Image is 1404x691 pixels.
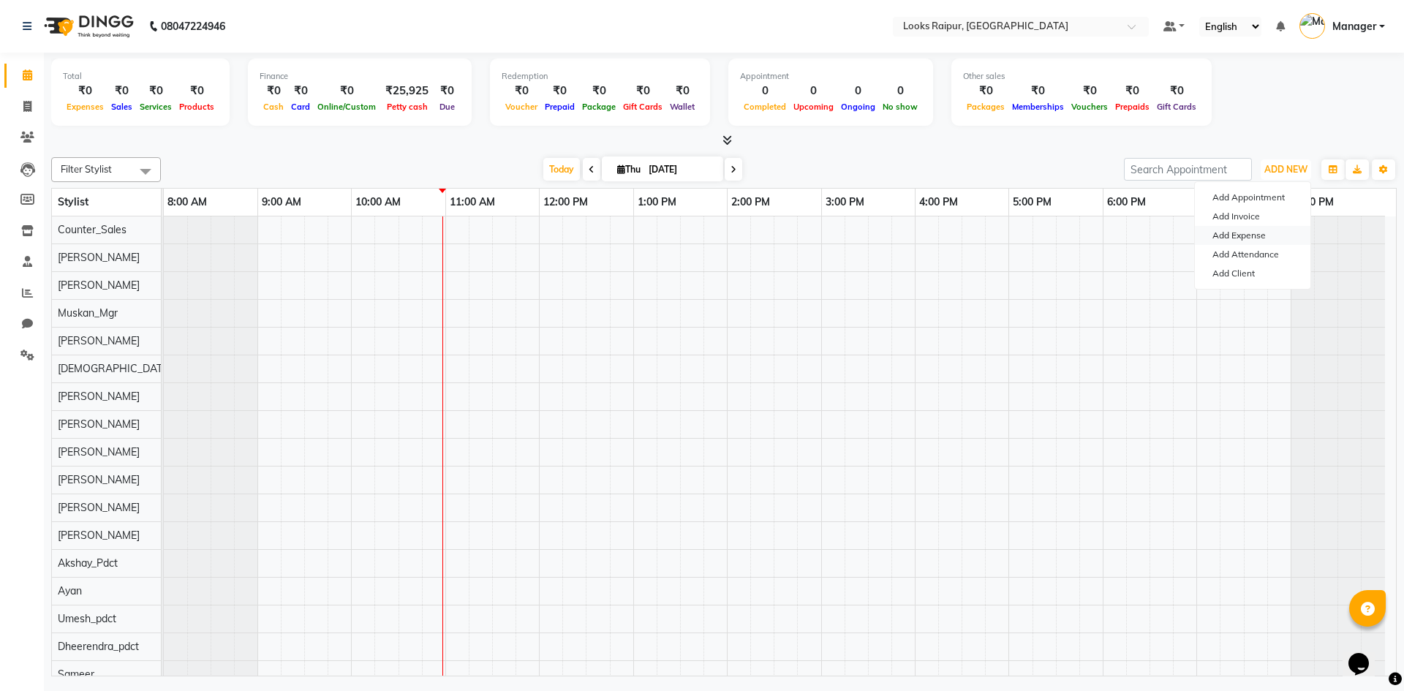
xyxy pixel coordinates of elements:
span: Services [136,102,175,112]
a: 5:00 PM [1009,192,1055,213]
span: Expenses [63,102,107,112]
button: ADD NEW [1261,159,1311,180]
a: 4:00 PM [916,192,962,213]
a: 10:00 AM [352,192,404,213]
img: Manager [1299,13,1325,39]
input: 2025-09-04 [644,159,717,181]
a: Add Attendance [1195,245,1310,264]
div: ₹0 [1068,83,1111,99]
span: [PERSON_NAME] [58,473,140,486]
span: Sales [107,102,136,112]
a: 2:00 PM [728,192,774,213]
a: Add Client [1195,264,1310,283]
a: Add Invoice [1195,207,1310,226]
span: [PERSON_NAME] [58,334,140,347]
a: 12:00 PM [540,192,592,213]
div: ₹0 [619,83,666,99]
span: Manager [1332,19,1376,34]
div: Finance [260,70,460,83]
span: Umesh_pdct [58,612,116,625]
div: 0 [879,83,921,99]
span: Upcoming [790,102,837,112]
div: ₹0 [107,83,136,99]
span: Petty cash [383,102,431,112]
img: logo [37,6,137,47]
div: ₹0 [1008,83,1068,99]
a: 6:00 PM [1103,192,1150,213]
div: ₹0 [136,83,175,99]
div: ₹0 [963,83,1008,99]
div: ₹0 [260,83,287,99]
span: Due [436,102,458,112]
a: 9:00 AM [258,192,305,213]
span: Gift Cards [1153,102,1200,112]
div: Redemption [502,70,698,83]
div: ₹0 [63,83,107,99]
span: No show [879,102,921,112]
div: ₹0 [541,83,578,99]
div: Total [63,70,218,83]
span: Wallet [666,102,698,112]
span: Muskan_Mgr [58,306,118,320]
div: ₹0 [175,83,218,99]
span: Prepaids [1111,102,1153,112]
span: Completed [740,102,790,112]
span: ADD NEW [1264,164,1307,175]
span: [PERSON_NAME] [58,390,140,403]
span: Package [578,102,619,112]
div: 0 [740,83,790,99]
span: Voucher [502,102,541,112]
span: Vouchers [1068,102,1111,112]
div: ₹0 [1153,83,1200,99]
span: Card [287,102,314,112]
b: 08047224946 [161,6,225,47]
span: [PERSON_NAME] [58,251,140,264]
span: Akshay_Pdct [58,556,118,570]
span: [PERSON_NAME] [58,501,140,514]
div: Appointment [740,70,921,83]
div: ₹0 [578,83,619,99]
div: ₹0 [434,83,460,99]
span: Ongoing [837,102,879,112]
div: ₹0 [287,83,314,99]
a: Add Expense [1195,226,1310,245]
span: [PERSON_NAME] [58,418,140,431]
span: Dheerendra_pdct [58,640,139,653]
span: Thu [614,164,644,175]
a: 3:00 PM [822,192,868,213]
span: Packages [963,102,1008,112]
div: ₹0 [314,83,380,99]
div: Other sales [963,70,1200,83]
div: 0 [790,83,837,99]
button: Add Appointment [1195,188,1310,207]
a: 1:00 PM [634,192,680,213]
a: 8:00 PM [1291,192,1337,213]
span: Products [175,102,218,112]
span: [PERSON_NAME] [58,445,140,458]
span: Counter_Sales [58,223,127,236]
span: Today [543,158,580,181]
span: Stylist [58,195,88,208]
div: ₹0 [1111,83,1153,99]
span: Prepaid [541,102,578,112]
span: Sameer [58,668,94,681]
div: ₹0 [666,83,698,99]
span: Filter Stylist [61,163,112,175]
div: ₹0 [502,83,541,99]
span: Online/Custom [314,102,380,112]
a: 8:00 AM [164,192,211,213]
iframe: chat widget [1343,633,1389,676]
span: [DEMOGRAPHIC_DATA] [58,362,172,375]
a: 11:00 AM [446,192,499,213]
span: Gift Cards [619,102,666,112]
div: ₹25,925 [380,83,434,99]
span: Ayan [58,584,82,597]
span: [PERSON_NAME] [58,279,140,292]
span: [PERSON_NAME] [58,529,140,542]
span: Memberships [1008,102,1068,112]
input: Search Appointment [1124,158,1252,181]
span: Cash [260,102,287,112]
div: 0 [837,83,879,99]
